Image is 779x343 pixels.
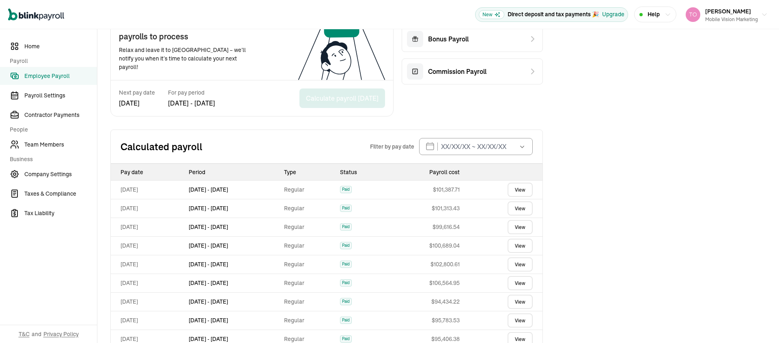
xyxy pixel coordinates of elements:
[508,10,599,19] p: Direct deposit and tax payments 🎉
[119,46,257,71] span: Relax and leave it to [GEOGRAPHIC_DATA] – we’ll notify you when it’s time to calculate your next ...
[340,317,352,324] span: Paid
[340,279,352,287] span: Paid
[340,223,352,231] span: Paid
[281,292,337,311] td: Regular
[705,16,758,23] div: Mobile Vision Marketing
[340,205,352,212] span: Paid
[682,4,771,25] button: [PERSON_NAME]Mobile Vision Marketing
[648,10,660,19] span: Help
[119,98,155,108] span: [DATE]
[429,279,460,287] span: $ 106,564.95
[168,88,215,97] span: For pay period
[10,125,92,134] span: People
[10,57,92,65] span: Payroll
[431,335,460,343] span: $ 95,406.38
[433,223,460,231] span: $ 99,616.54
[111,311,185,330] td: [DATE]
[602,10,624,19] button: Upgrade
[432,317,460,324] span: $ 95,783.53
[508,201,533,216] a: View
[508,183,533,197] a: View
[370,142,414,151] span: Filter by pay date
[24,170,97,179] span: Company Settings
[119,88,155,97] span: Next pay date
[281,311,337,330] td: Regular
[24,42,97,51] span: Home
[340,261,352,268] span: Paid
[111,199,185,218] td: [DATE]
[185,180,281,199] td: [DATE] - [DATE]
[299,88,385,108] button: Calculate payroll [DATE]
[185,199,281,218] td: [DATE] - [DATE]
[281,218,337,236] td: Regular
[281,164,337,180] th: Type
[508,239,533,253] a: View
[337,164,386,180] th: Status
[111,180,185,199] td: [DATE]
[19,330,30,338] span: T&C
[508,276,533,290] a: View
[8,3,64,26] nav: Global
[634,6,676,22] button: Help
[119,18,257,43] span: You're all set! There are no pending payrolls to process
[430,261,460,268] span: $ 102,800.61
[433,186,460,193] span: $ 101,387.71
[340,335,352,343] span: Paid
[428,34,469,44] span: Bonus Payroll
[24,72,97,80] span: Employee Payroll
[419,138,533,155] input: XX/XX/XX ~ XX/XX/XX
[111,274,185,292] td: [DATE]
[24,140,97,149] span: Team Members
[340,298,352,305] span: Paid
[281,180,337,199] td: Regular
[24,209,97,218] span: Tax Liability
[185,236,281,255] td: [DATE] - [DATE]
[168,98,215,108] span: [DATE] - [DATE]
[705,8,751,15] span: [PERSON_NAME]
[111,236,185,255] td: [DATE]
[340,242,352,249] span: Paid
[508,257,533,272] a: View
[185,218,281,236] td: [DATE] - [DATE]
[24,111,97,119] span: Contractor Payments
[185,311,281,330] td: [DATE] - [DATE]
[432,205,460,212] span: $ 101,313.43
[185,255,281,274] td: [DATE] - [DATE]
[24,190,97,198] span: Taxes & Compliance
[281,274,337,292] td: Regular
[185,164,281,180] th: Period
[508,295,533,309] a: View
[429,242,460,249] span: $ 100,689.04
[479,10,504,19] span: New
[428,67,486,76] span: Commission Payroll
[185,292,281,311] td: [DATE] - [DATE]
[111,255,185,274] td: [DATE]
[508,313,533,328] a: View
[111,218,185,236] td: [DATE]
[738,304,779,343] iframe: Chat Widget
[43,330,79,338] span: Privacy Policy
[386,164,463,180] th: Payroll cost
[10,155,92,164] span: Business
[111,292,185,311] td: [DATE]
[281,236,337,255] td: Regular
[508,220,533,234] a: View
[281,199,337,218] td: Regular
[431,298,460,305] span: $ 94,434.22
[111,164,185,180] th: Pay date
[121,140,370,153] h2: Calculated payroll
[340,186,352,193] span: Paid
[185,274,281,292] td: [DATE] - [DATE]
[24,91,97,100] span: Payroll Settings
[281,255,337,274] td: Regular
